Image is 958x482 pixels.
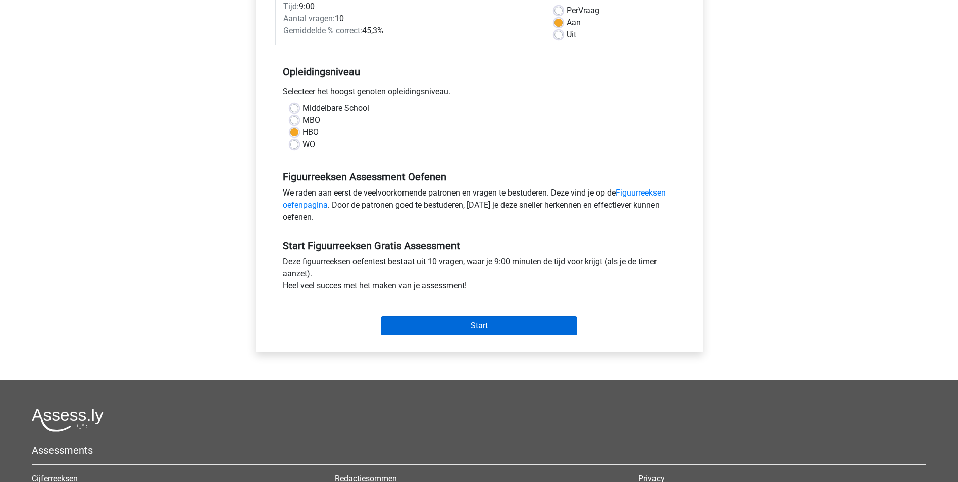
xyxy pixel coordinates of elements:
label: WO [302,138,315,151]
div: Selecteer het hoogst genoten opleidingsniveau. [275,86,683,102]
div: 9:00 [276,1,547,13]
label: Uit [567,29,576,41]
span: Per [567,6,578,15]
span: Aantal vragen: [283,14,335,23]
label: HBO [302,126,319,138]
h5: Assessments [32,444,926,456]
div: 10 [276,13,547,25]
span: Gemiddelde % correct: [283,26,362,35]
input: Start [381,316,577,335]
div: Deze figuurreeksen oefentest bestaat uit 10 vragen, waar je 9:00 minuten de tijd voor krijgt (als... [275,256,683,296]
img: Assessly logo [32,408,104,432]
label: Middelbare School [302,102,369,114]
h5: Figuurreeksen Assessment Oefenen [283,171,676,183]
label: Vraag [567,5,599,17]
h5: Opleidingsniveau [283,62,676,82]
label: Aan [567,17,581,29]
h5: Start Figuurreeksen Gratis Assessment [283,239,676,252]
span: Tijd: [283,2,299,11]
div: 45,3% [276,25,547,37]
div: We raden aan eerst de veelvoorkomende patronen en vragen te bestuderen. Deze vind je op de . Door... [275,187,683,227]
label: MBO [302,114,320,126]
